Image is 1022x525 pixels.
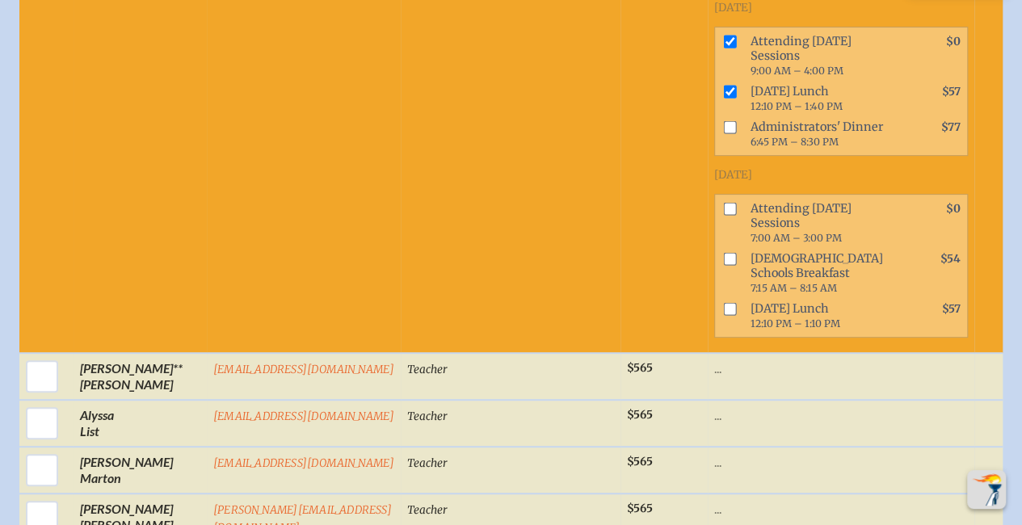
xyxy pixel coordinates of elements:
[744,248,896,298] span: [DEMOGRAPHIC_DATA] Schools Breakfast
[407,409,448,423] span: Teacher
[74,353,207,400] td: [PERSON_NAME]** [PERSON_NAME]
[744,31,896,81] span: Attending [DATE] Sessions
[941,120,961,134] span: $77
[751,282,837,294] span: 7:15 AM – 8:15 AM
[714,407,968,423] p: ...
[744,116,896,152] span: Administrators' Dinner
[407,456,448,470] span: Teacher
[74,447,207,493] td: [PERSON_NAME] Marton
[751,65,843,77] span: 9:00 AM – 4:00 PM
[714,1,752,15] span: [DATE]
[213,363,394,376] a: [EMAIL_ADDRESS][DOMAIN_NAME]
[940,252,961,266] span: $54
[744,81,896,116] span: [DATE] Lunch
[714,360,968,376] p: ...
[970,473,1003,506] img: To the top
[751,232,842,244] span: 7:00 AM – 3:00 PM
[407,503,448,517] span: Teacher
[744,198,896,248] span: Attending [DATE] Sessions
[627,455,653,468] span: $565
[627,408,653,422] span: $565
[946,35,961,48] span: $0
[714,454,968,470] p: ...
[213,456,394,470] a: [EMAIL_ADDRESS][DOMAIN_NAME]
[74,400,207,447] td: Alyssa List
[213,409,394,423] a: [EMAIL_ADDRESS][DOMAIN_NAME]
[627,361,653,375] span: $565
[967,470,1006,509] button: Scroll Top
[751,136,839,148] span: 6:45 PM – 8:30 PM
[751,100,843,112] span: 12:10 PM – 1:40 PM
[751,317,840,330] span: 12:10 PM – 1:10 PM
[942,85,961,99] span: $57
[744,298,896,334] span: [DATE] Lunch
[714,168,752,182] span: [DATE]
[946,202,961,216] span: $0
[627,502,653,515] span: $565
[942,302,961,316] span: $57
[714,501,968,517] p: ...
[407,363,448,376] span: Teacher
